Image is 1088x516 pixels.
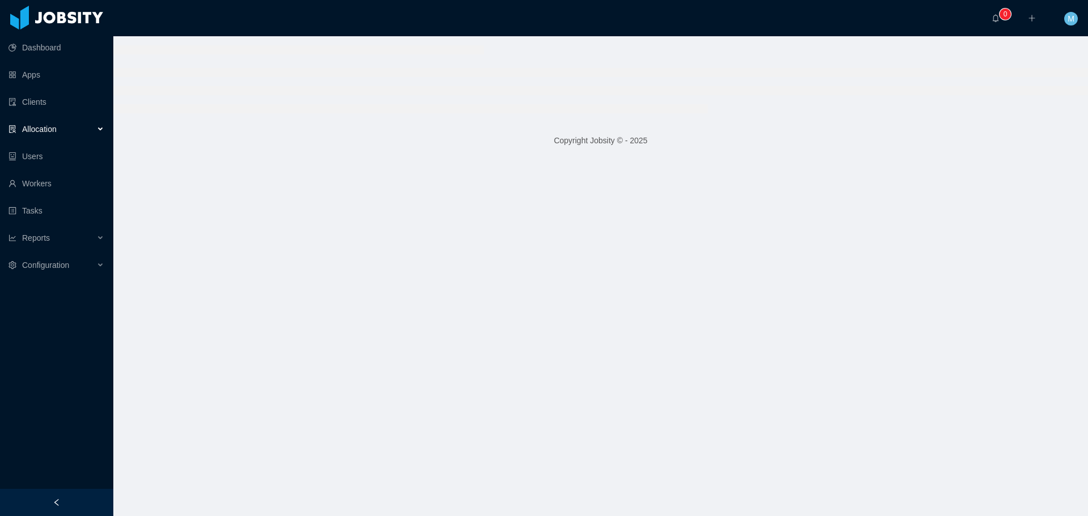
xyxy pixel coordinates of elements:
i: icon: line-chart [8,234,16,242]
i: icon: solution [8,125,16,133]
span: Reports [22,233,50,242]
a: icon: auditClients [8,91,104,113]
a: icon: userWorkers [8,172,104,195]
i: icon: bell [992,14,1000,22]
i: icon: plus [1028,14,1036,22]
a: icon: profileTasks [8,199,104,222]
span: Allocation [22,125,57,134]
footer: Copyright Jobsity © - 2025 [113,121,1088,160]
a: icon: robotUsers [8,145,104,168]
span: M [1068,12,1074,25]
a: icon: appstoreApps [8,63,104,86]
i: icon: setting [8,261,16,269]
a: icon: pie-chartDashboard [8,36,104,59]
span: Configuration [22,261,69,270]
sup: 0 [1000,8,1011,20]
